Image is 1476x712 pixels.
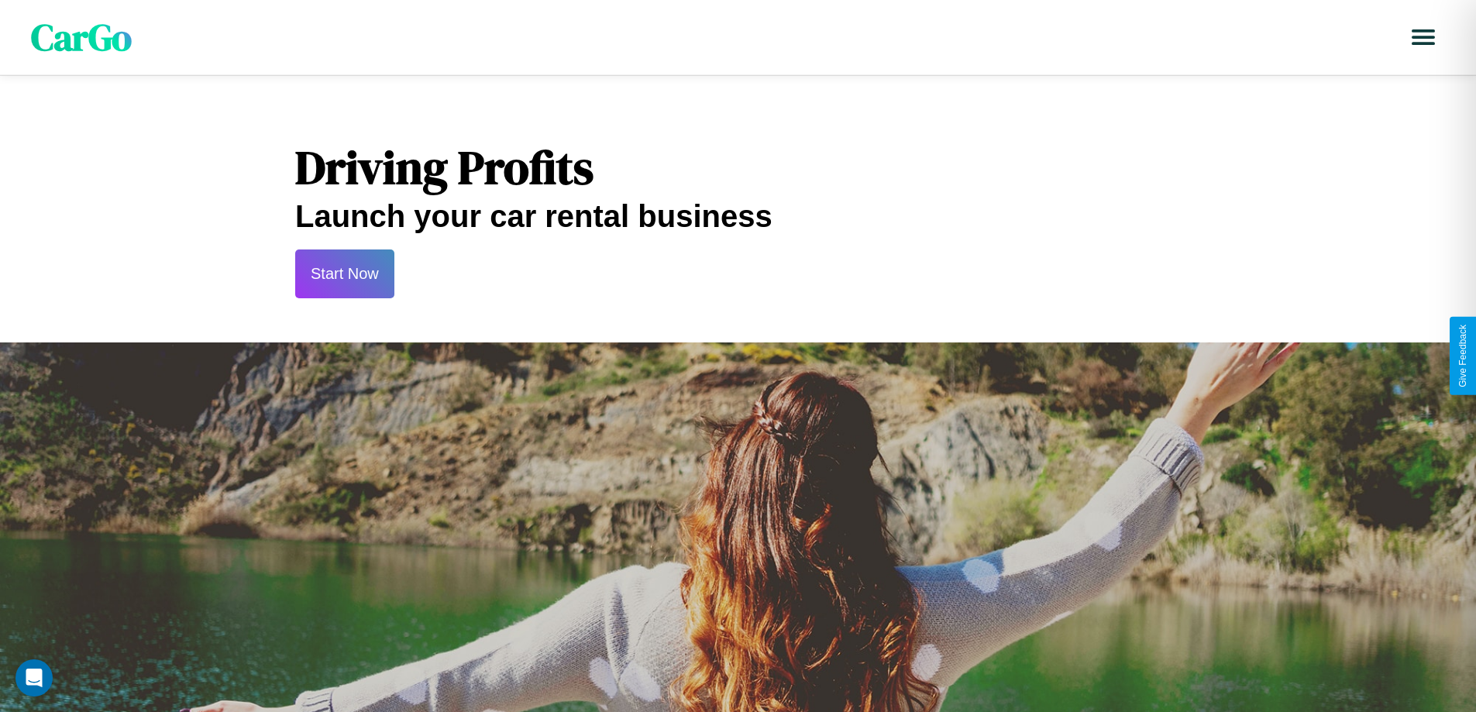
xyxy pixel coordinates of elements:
[1402,15,1445,59] button: Open menu
[295,249,394,298] button: Start Now
[15,659,53,697] div: Open Intercom Messenger
[295,199,1181,234] h2: Launch your car rental business
[31,12,132,63] span: CarGo
[1457,325,1468,387] div: Give Feedback
[295,136,1181,199] h1: Driving Profits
